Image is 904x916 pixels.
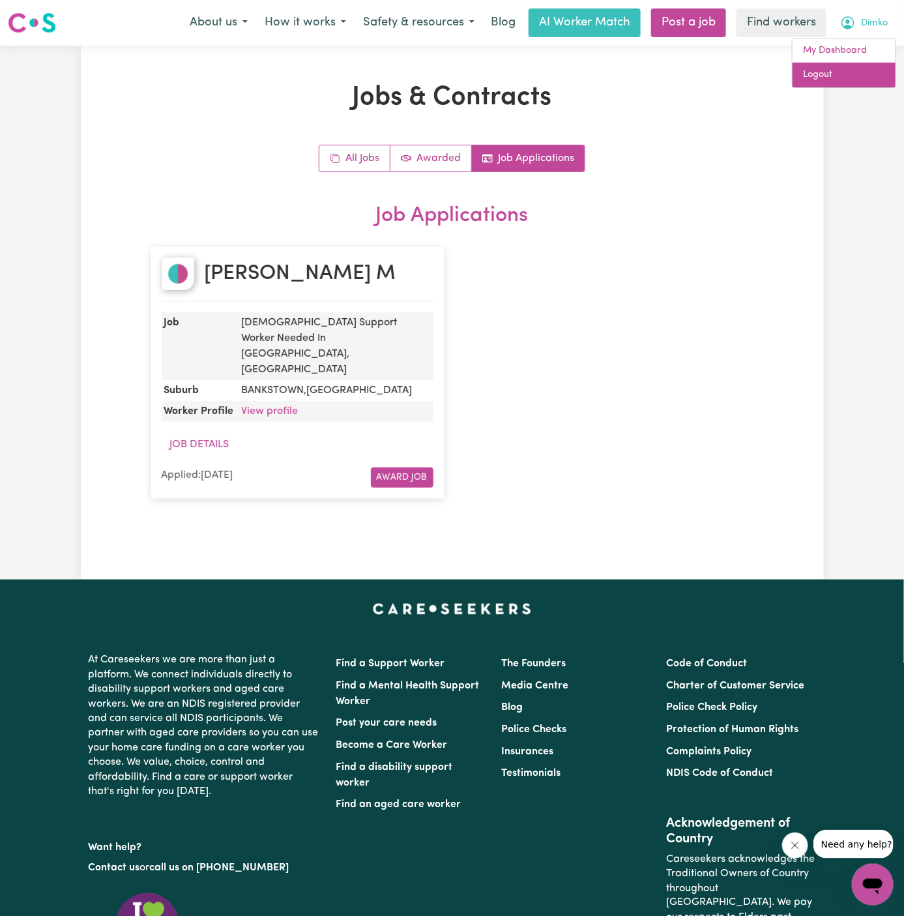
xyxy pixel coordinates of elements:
dd: [DEMOGRAPHIC_DATA] Support Worker Needed In [GEOGRAPHIC_DATA], [GEOGRAPHIC_DATA] [237,312,433,380]
h2: Job Applications [151,203,754,228]
a: Insurances [501,746,553,757]
a: NDIS Code of Conduct [666,768,773,778]
a: Post your care needs [336,718,437,728]
a: Careseekers home page [373,603,531,613]
iframe: Message from company [813,830,894,859]
a: Code of Conduct [666,658,747,669]
a: Blog [501,702,523,713]
button: About us [181,9,256,37]
dt: Suburb [162,380,237,401]
a: AI Worker Match [529,8,641,37]
a: View profile [242,406,299,417]
a: Blog [483,8,523,37]
a: Find a Support Worker [336,658,445,669]
h2: Acknowledgement of Country [666,816,815,847]
a: Become a Care Worker [336,740,448,750]
a: Logout [793,63,896,87]
a: Careseekers logo [8,8,56,38]
iframe: Close message [782,833,808,859]
iframe: Button to launch messaging window [852,864,894,906]
a: Protection of Human Rights [666,724,798,735]
h2: [PERSON_NAME] M [205,261,396,286]
a: Find an aged care worker [336,799,461,810]
a: Police Checks [501,724,566,735]
div: My Account [792,38,896,88]
a: Find a disability support worker [336,762,453,788]
p: At Careseekers we are more than just a platform. We connect individuals directly to disability su... [89,647,321,804]
dt: Job [162,312,237,380]
a: Testimonials [501,768,561,778]
dt: Worker Profile [162,401,237,422]
button: How it works [256,9,355,37]
button: My Account [832,9,896,37]
a: Find a Mental Health Support Worker [336,681,480,707]
a: Charter of Customer Service [666,681,804,691]
a: Post a job [651,8,726,37]
span: Dimko [861,16,888,31]
button: Safety & resources [355,9,483,37]
a: Police Check Policy [666,702,757,713]
a: My Dashboard [793,38,896,63]
img: Careseekers logo [8,11,56,35]
a: Complaints Policy [666,746,751,757]
dd: BANKSTOWN , [GEOGRAPHIC_DATA] [237,380,433,401]
span: Applied: [DATE] [162,470,233,480]
img: Mohammad Shipon [162,258,194,290]
a: call us on [PHONE_NUMBER] [150,863,289,873]
a: Active jobs [390,145,472,171]
a: Find workers [736,8,826,37]
button: Award Job [371,467,433,488]
a: Media Centre [501,681,568,691]
a: The Founders [501,658,566,669]
p: Want help? [89,835,321,855]
button: Job Details [162,432,238,457]
a: Job applications [472,145,585,171]
a: All jobs [319,145,390,171]
a: Contact us [89,863,140,873]
p: or [89,855,321,880]
h1: Jobs & Contracts [151,82,754,113]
